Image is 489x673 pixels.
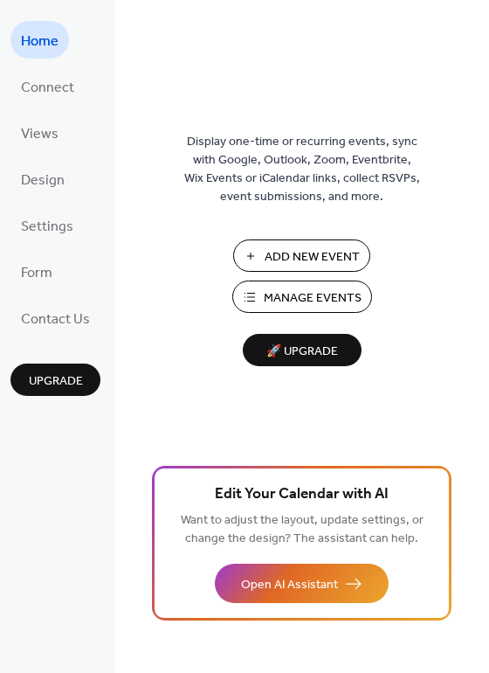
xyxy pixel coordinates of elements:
[10,206,84,244] a: Settings
[21,121,59,148] span: Views
[10,67,85,105] a: Connect
[10,21,69,59] a: Home
[243,334,362,366] button: 🚀 Upgrade
[10,114,69,151] a: Views
[21,306,90,333] span: Contact Us
[10,253,63,290] a: Form
[253,340,351,364] span: 🚀 Upgrade
[10,160,75,198] a: Design
[21,167,65,194] span: Design
[184,133,420,206] span: Display one-time or recurring events, sync with Google, Outlook, Zoom, Eventbrite, Wix Events or ...
[10,364,100,396] button: Upgrade
[241,576,338,594] span: Open AI Assistant
[232,281,372,313] button: Manage Events
[265,248,360,267] span: Add New Event
[10,299,100,336] a: Contact Us
[21,213,73,240] span: Settings
[233,239,370,272] button: Add New Event
[29,372,83,391] span: Upgrade
[181,509,424,551] span: Want to adjust the layout, update settings, or change the design? The assistant can help.
[215,482,389,507] span: Edit Your Calendar with AI
[215,564,389,603] button: Open AI Assistant
[21,260,52,287] span: Form
[21,28,59,55] span: Home
[21,74,74,101] span: Connect
[264,289,362,308] span: Manage Events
